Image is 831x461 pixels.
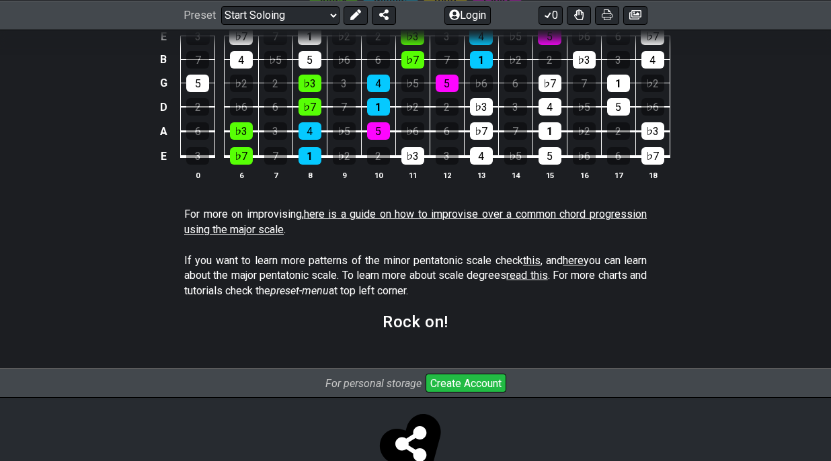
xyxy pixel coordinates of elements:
[366,28,390,45] div: 2
[539,5,563,24] button: 0
[601,168,635,182] th: 17
[186,28,210,45] div: 3
[327,168,361,182] th: 9
[572,28,596,45] div: ♭6
[573,98,596,116] div: ♭5
[641,147,664,165] div: ♭7
[184,208,647,235] a: here is a guide on how to improvise over a common chord progression using the major scale
[184,253,647,298] p: If you want to learn more patterns of the minor pentatonic scale check , and you can learn about ...
[186,122,209,140] div: 6
[464,168,498,182] th: 13
[523,254,541,267] span: this
[539,122,561,140] div: 1
[539,147,561,165] div: 5
[607,75,630,92] div: 1
[299,51,321,69] div: 5
[292,168,327,182] th: 8
[184,207,647,237] p: For more on improvising, .
[181,168,215,182] th: 0
[299,98,321,116] div: ♭7
[155,143,171,169] td: E
[230,51,253,69] div: 4
[383,315,448,329] h2: Rock on!
[395,168,430,182] th: 11
[595,5,619,24] button: Print
[367,51,390,69] div: 6
[298,28,321,45] div: 1
[567,5,591,24] button: Toggle Dexterity for all fretkits
[401,75,424,92] div: ♭5
[186,51,209,69] div: 7
[299,147,321,165] div: 1
[401,28,424,45] div: ♭3
[435,28,459,45] div: 3
[230,98,253,116] div: ♭6
[264,98,287,116] div: 6
[573,51,596,69] div: ♭3
[539,98,561,116] div: 4
[184,9,216,22] span: Preset
[270,284,329,297] em: preset-menu
[504,147,527,165] div: ♭5
[221,5,340,24] select: Preset
[401,98,424,116] div: ♭2
[641,98,664,116] div: ♭6
[333,75,356,92] div: 3
[538,28,561,45] div: 5
[504,75,527,92] div: 6
[641,51,664,69] div: 4
[333,147,356,165] div: ♭2
[186,98,209,116] div: 2
[426,374,506,392] button: Create Account
[430,168,464,182] th: 12
[155,25,171,48] td: E
[573,122,596,140] div: ♭2
[444,5,491,24] button: Login
[641,122,664,140] div: ♭3
[367,75,390,92] div: 4
[506,269,547,282] span: read this
[641,28,664,45] div: ♭7
[470,98,493,116] div: ♭3
[230,122,253,140] div: ♭3
[333,98,356,116] div: 7
[623,5,647,24] button: Create image
[372,5,396,24] button: Share Preset
[155,95,171,119] td: D
[367,147,390,165] div: 2
[573,147,596,165] div: ♭6
[401,147,424,165] div: ♭3
[344,5,368,24] button: Edit Preset
[504,51,527,69] div: ♭2
[504,122,527,140] div: 7
[606,28,630,45] div: 6
[470,122,493,140] div: ♭7
[264,147,287,165] div: 7
[264,122,287,140] div: 3
[498,168,532,182] th: 14
[230,75,253,92] div: ♭2
[186,75,209,92] div: 5
[573,75,596,92] div: 7
[504,98,527,116] div: 3
[155,119,171,144] td: A
[401,51,424,69] div: ♭7
[470,75,493,92] div: ♭6
[230,147,253,165] div: ♭7
[264,28,287,45] div: 7
[155,71,171,95] td: G
[229,28,253,45] div: ♭7
[264,75,287,92] div: 2
[641,75,664,92] div: ♭2
[607,51,630,69] div: 3
[299,122,321,140] div: 4
[607,147,630,165] div: 6
[436,75,459,92] div: 5
[532,168,567,182] th: 15
[436,122,459,140] div: 6
[436,98,459,116] div: 2
[332,28,356,45] div: ♭2
[155,48,171,71] td: B
[469,28,493,45] div: 4
[470,147,493,165] div: 4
